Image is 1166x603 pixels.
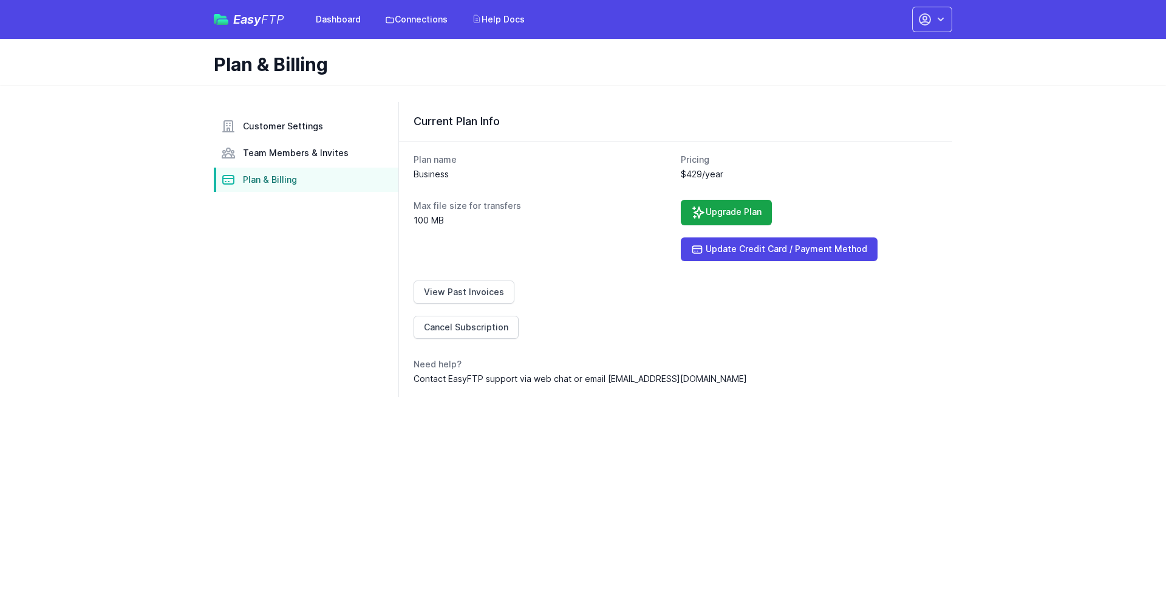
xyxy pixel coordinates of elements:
[681,168,938,180] dd: $429/year
[378,9,455,30] a: Connections
[414,200,671,212] dt: Max file size for transfers
[414,316,519,339] a: Cancel Subscription
[414,281,514,304] a: View Past Invoices
[414,168,671,180] dd: Business
[261,12,284,27] span: FTP
[233,13,284,26] span: Easy
[465,9,532,30] a: Help Docs
[214,13,284,26] a: EasyFTP
[414,114,938,129] h3: Current Plan Info
[214,14,228,25] img: easyftp_logo.png
[681,200,772,225] a: Upgrade Plan
[681,154,938,166] dt: Pricing
[243,174,297,186] span: Plan & Billing
[414,214,671,227] dd: 100 MB
[681,237,878,261] a: Update Credit Card / Payment Method
[243,120,323,132] span: Customer Settings
[414,358,938,370] dt: Need help?
[214,53,943,75] h1: Plan & Billing
[214,168,398,192] a: Plan & Billing
[214,114,398,138] a: Customer Settings
[243,147,349,159] span: Team Members & Invites
[414,154,671,166] dt: Plan name
[414,373,938,385] dd: Contact EasyFTP support via web chat or email [EMAIL_ADDRESS][DOMAIN_NAME]
[309,9,368,30] a: Dashboard
[214,141,398,165] a: Team Members & Invites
